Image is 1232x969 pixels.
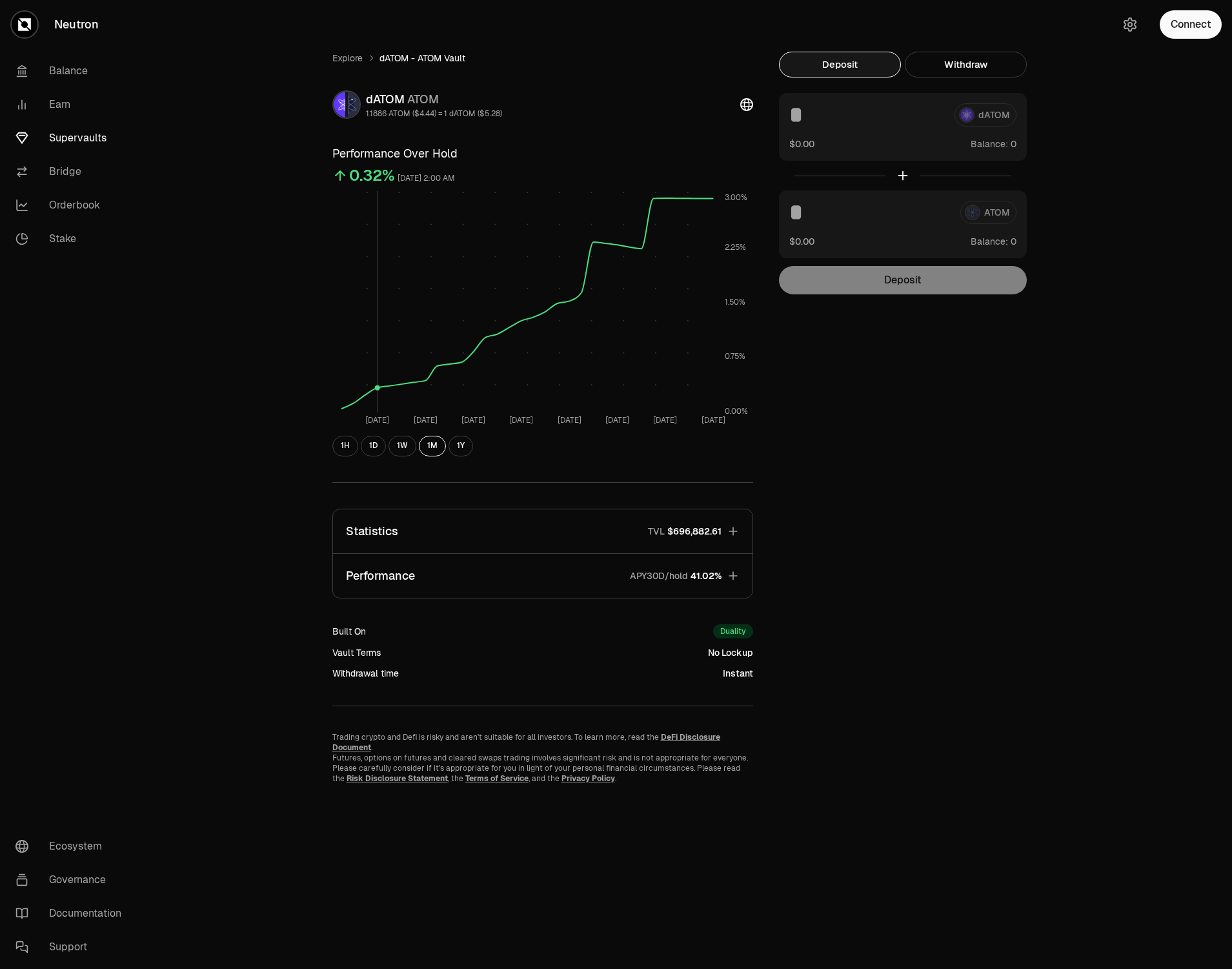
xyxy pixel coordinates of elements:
span: Balance: [971,235,1008,248]
a: Earn [5,88,139,121]
p: Performance [346,567,415,585]
a: Ecosystem [5,830,139,863]
p: Statistics [346,522,398,540]
div: Vault Terms [332,646,381,659]
a: Balance [5,54,139,88]
div: Duality [713,624,753,638]
tspan: 3.00% [725,192,747,203]
a: Documentation [5,897,139,930]
span: dATOM - ATOM Vault [379,52,465,65]
a: Stake [5,222,139,256]
div: 0.32% [349,165,395,186]
tspan: 1.50% [725,297,745,307]
p: APY30D/hold [630,569,688,582]
button: Connect [1160,10,1222,39]
p: Trading crypto and Defi is risky and aren't suitable for all investors. To learn more, read the . [332,732,753,753]
span: Balance: [971,138,1008,150]
button: StatisticsTVL$696,882.61 [333,509,752,553]
p: TVL [648,525,665,538]
div: Withdrawal time [332,667,399,680]
button: $0.00 [789,137,814,150]
a: Terms of Service [465,773,529,784]
tspan: 2.25% [725,242,746,252]
a: Bridge [5,155,139,189]
tspan: [DATE] [461,415,485,425]
tspan: 0.00% [725,406,748,416]
span: ATOM [407,92,439,107]
button: PerformanceAPY30D/hold41.02% [333,554,752,598]
p: Futures, options on futures and cleared swaps trading involves significant risk and is not approp... [332,753,753,784]
tspan: [DATE] [413,415,437,425]
button: Withdraw [905,52,1027,77]
div: dATOM [366,90,502,108]
button: Deposit [779,52,901,77]
button: 1D [361,436,386,456]
a: Support [5,930,139,964]
a: Supervaults [5,121,139,155]
div: 1.1886 ATOM ($4.44) = 1 dATOM ($5.28) [366,108,502,119]
tspan: 0.75% [725,351,745,362]
a: Orderbook [5,189,139,222]
button: 1M [419,436,446,456]
button: $0.00 [789,234,814,248]
button: 1Y [449,436,473,456]
a: Governance [5,863,139,897]
button: 1W [389,436,416,456]
tspan: [DATE] [605,415,629,425]
div: Built On [332,625,366,638]
span: 41.02% [691,569,722,582]
h3: Performance Over Hold [332,145,753,163]
div: [DATE] 2:00 AM [398,171,455,186]
img: dATOM Logo [334,92,345,117]
tspan: [DATE] [509,415,533,425]
span: $696,882.61 [667,525,722,538]
tspan: [DATE] [653,415,677,425]
div: No Lockup [708,646,753,659]
a: DeFi Disclosure Document [332,732,720,753]
tspan: [DATE] [557,415,581,425]
a: Privacy Policy [561,773,615,784]
img: ATOM Logo [348,92,359,117]
button: 1H [332,436,358,456]
a: Explore [332,52,363,65]
tspan: [DATE] [365,415,389,425]
div: Instant [723,667,753,680]
nav: breadcrumb [332,52,753,65]
tspan: [DATE] [701,415,725,425]
a: Risk Disclosure Statement [347,773,448,784]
